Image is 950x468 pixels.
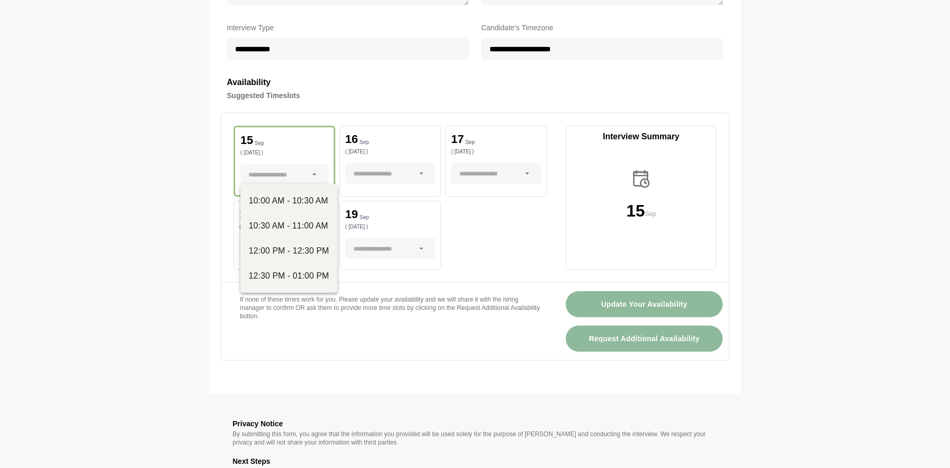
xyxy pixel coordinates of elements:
p: By submitting this form, you agree that the information you provided will be used solely for the ... [233,430,717,447]
p: Sep [466,140,475,145]
h3: Next Steps [233,455,717,467]
img: calender [630,168,652,190]
p: 17 [451,134,464,145]
p: 18 [239,209,252,220]
p: Sep [360,140,369,145]
p: Sep [645,209,656,219]
p: ( [DATE] ) [345,224,435,230]
p: 16 [345,134,358,145]
p: ( [DATE] ) [239,224,330,230]
h3: Availability [227,76,723,89]
p: Sep [254,141,264,146]
p: 15 [626,202,645,219]
p: ( [DATE] ) [345,149,435,154]
h4: Suggested Timeslots [227,89,723,102]
button: Request Additional Availability [566,326,723,352]
div: 12:30 PM - 01:00 PM [249,270,329,282]
label: Interview Type [227,21,469,34]
label: Candidate's Timezone [481,21,723,34]
p: ( [DATE] ) [451,149,541,154]
div: 12:00 PM - 12:30 PM [249,245,329,257]
button: Update Your Availability [566,291,723,317]
div: 10:00 AM - 10:30 AM [249,195,329,207]
p: Interview Summary [566,130,716,143]
p: ( [DATE] ) [240,150,328,155]
p: 15 [240,135,253,146]
p: If none of these times work for you. Please update your availability and we will share it with th... [240,295,541,320]
p: Sep [360,215,369,220]
h3: Privacy Notice [233,417,717,430]
p: 19 [345,209,358,220]
div: 10:30 AM - 11:00 AM [249,220,329,232]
